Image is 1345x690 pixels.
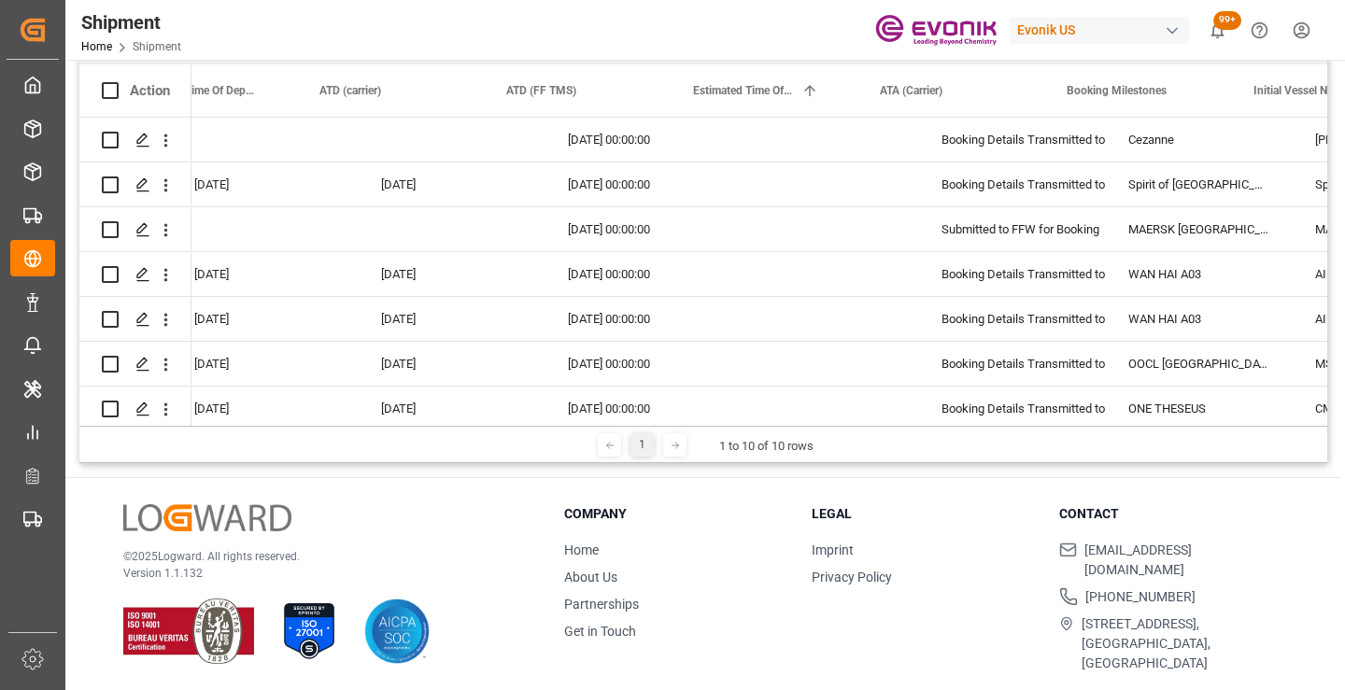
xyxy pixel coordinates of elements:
div: [DATE] [359,342,545,386]
div: Action [130,82,170,99]
a: Get in Touch [564,624,636,639]
div: Cezanne [1106,118,1293,162]
div: Evonik US [1010,17,1189,44]
p: © 2025 Logward. All rights reserved. [123,548,517,565]
div: Booking Details Transmitted to SAP [941,343,1083,386]
div: [DATE] [359,387,545,430]
h3: Contact [1059,504,1283,524]
div: [DATE] 00:00:00 [545,342,732,386]
div: Press SPACE to select this row. [79,297,191,342]
div: MAERSK [GEOGRAPHIC_DATA] [1106,207,1293,251]
span: Estimated Time Of Arrival (ETA) [693,84,794,97]
button: Help Center [1239,9,1281,51]
div: OOCL [GEOGRAPHIC_DATA] [1106,342,1293,386]
div: Submitted to FFW for Booking [941,208,1083,251]
span: ATD (carrier) [319,84,381,97]
a: About Us [564,570,617,584]
div: Press SPACE to select this row. [79,387,191,431]
span: Estimated Time Of Departure (ETD) [133,84,258,97]
span: 99+ [1213,11,1241,30]
h3: Legal [812,504,1036,524]
a: Home [564,542,599,557]
div: Press SPACE to select this row. [79,118,191,162]
div: [DATE] [172,297,359,341]
div: Booking Details Transmitted to SAP [941,387,1083,430]
div: Booking Details Transmitted to SAP [941,298,1083,341]
a: Imprint [812,542,854,557]
span: [PHONE_NUMBER] [1085,587,1196,607]
div: Press SPACE to select this row. [79,342,191,387]
a: Partnerships [564,597,639,612]
div: WAN HAI A03 [1106,252,1293,296]
div: Booking Details Transmitted to SAP [941,253,1083,296]
img: AICPA SOC [364,598,430,664]
a: Home [81,40,112,53]
span: [EMAIL_ADDRESS][DOMAIN_NAME] [1084,541,1283,580]
div: 1 to 10 of 10 rows [719,437,814,456]
div: Press SPACE to select this row. [79,162,191,207]
span: [STREET_ADDRESS], [GEOGRAPHIC_DATA], [GEOGRAPHIC_DATA] [1082,614,1283,673]
div: Booking Details Transmitted to SAP [941,119,1083,162]
div: [DATE] 00:00:00 [545,387,732,430]
div: [DATE] [172,342,359,386]
a: Privacy Policy [812,570,892,584]
button: Evonik US [1010,12,1196,48]
button: show 100 new notifications [1196,9,1239,51]
div: Press SPACE to select this row. [79,252,191,297]
div: 1 [630,433,654,457]
img: Logward Logo [123,504,291,531]
h3: Company [564,504,788,524]
div: ONE THESEUS [1106,387,1293,430]
div: [DATE] [359,162,545,206]
img: Evonik-brand-mark-Deep-Purple-RGB.jpeg_1700498283.jpeg [875,14,997,47]
div: [DATE] [359,297,545,341]
span: ATD (FF TMS) [506,84,576,97]
img: ISO 27001 Certification [276,598,342,664]
div: [DATE] [172,162,359,206]
div: [DATE] [172,252,359,296]
div: Booking Details Transmitted to SAP [941,163,1083,206]
div: [DATE] 00:00:00 [545,252,732,296]
span: Booking Milestones [1067,84,1167,97]
div: [DATE] 00:00:00 [545,207,732,251]
div: Spirit of [GEOGRAPHIC_DATA] [1106,162,1293,206]
div: [DATE] 00:00:00 [545,162,732,206]
img: ISO 9001 & ISO 14001 Certification [123,598,254,664]
div: [DATE] [172,387,359,430]
div: Press SPACE to select this row. [79,207,191,252]
div: [DATE] 00:00:00 [545,297,732,341]
div: WAN HAI A03 [1106,297,1293,341]
span: ATA (Carrier) [880,84,942,97]
div: [DATE] [359,252,545,296]
div: Shipment [81,8,181,36]
p: Version 1.1.132 [123,565,517,582]
div: [DATE] 00:00:00 [545,118,732,162]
